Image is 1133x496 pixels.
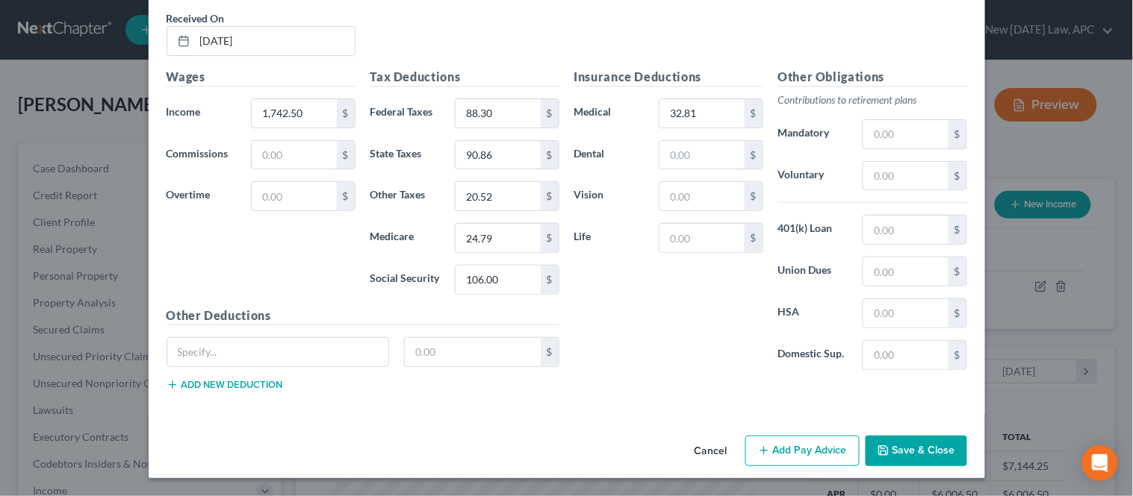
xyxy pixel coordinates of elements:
div: $ [745,99,763,128]
div: $ [949,299,966,327]
input: 0.00 [863,257,948,286]
div: $ [745,224,763,252]
label: State Taxes [363,140,448,170]
label: Overtime [159,181,244,211]
div: $ [541,224,559,252]
div: $ [949,162,966,190]
input: 0.00 [863,216,948,244]
input: 0.00 [863,341,948,369]
input: MM/DD/YYYY [195,27,355,55]
h5: Wages [167,68,356,87]
div: $ [949,120,966,148]
h5: Other Obligations [778,68,967,87]
input: 0.00 [456,141,540,169]
input: 0.00 [659,141,744,169]
input: 0.00 [456,99,540,128]
label: Mandatory [771,119,856,149]
label: Other Taxes [363,181,448,211]
h5: Tax Deductions [370,68,559,87]
div: $ [541,141,559,169]
input: 0.00 [456,266,540,294]
input: Specify... [167,338,389,366]
label: Federal Taxes [363,98,448,128]
label: Medical [567,98,652,128]
label: Voluntary [771,161,856,191]
input: 0.00 [863,162,948,190]
label: Social Security [363,265,448,295]
button: Save & Close [866,436,967,467]
input: 0.00 [659,224,744,252]
div: $ [949,341,966,369]
div: Open Intercom Messenger [1082,445,1118,481]
div: $ [541,182,559,210]
span: Income [167,105,201,118]
label: Commissions [159,140,244,170]
label: HSA [771,298,856,328]
div: $ [337,182,355,210]
h5: Other Deductions [167,307,559,325]
label: Vision [567,181,652,211]
input: 0.00 [659,182,744,210]
label: Dental [567,140,652,170]
div: $ [745,182,763,210]
label: Union Dues [771,257,856,286]
div: $ [949,216,966,244]
input: 0.00 [659,99,744,128]
label: Medicare [363,223,448,253]
label: Domestic Sup. [771,340,856,370]
label: 401(k) Loan [771,215,856,245]
h5: Insurance Deductions [574,68,763,87]
input: 0.00 [252,141,336,169]
div: $ [541,99,559,128]
input: 0.00 [405,338,541,366]
input: 0.00 [456,182,540,210]
span: Received On [167,12,225,25]
div: $ [541,338,559,366]
div: $ [949,257,966,286]
input: 0.00 [863,299,948,327]
input: 0.00 [863,120,948,148]
button: Add new deduction [167,379,283,391]
div: $ [337,141,355,169]
p: Contributions to retirement plans [778,92,967,107]
button: Cancel [683,437,739,467]
input: 0.00 [252,99,336,128]
input: 0.00 [252,182,336,210]
button: Add Pay Advice [745,436,860,467]
div: $ [541,266,559,294]
div: $ [337,99,355,128]
label: Life [567,223,652,253]
div: $ [745,141,763,169]
input: 0.00 [456,224,540,252]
